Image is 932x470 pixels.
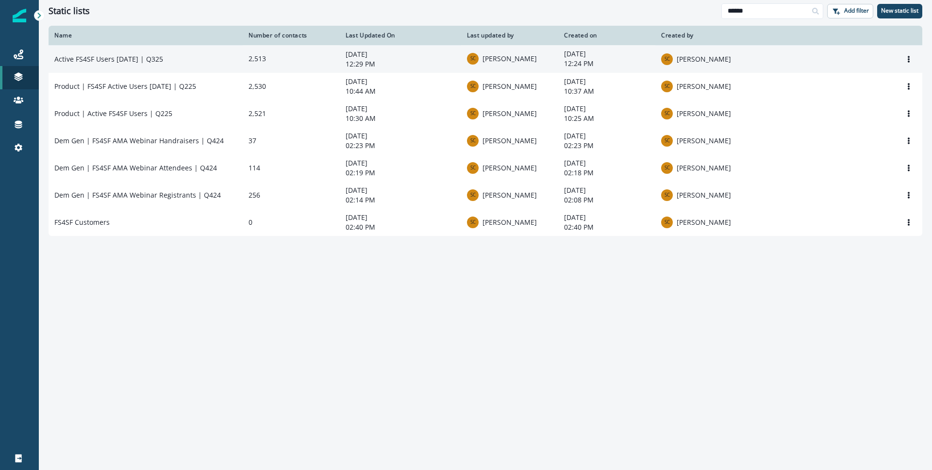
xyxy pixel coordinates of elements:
p: 10:30 AM [346,114,455,123]
div: Number of contacts [249,32,334,39]
p: 02:19 PM [346,168,455,178]
p: 02:18 PM [564,168,649,178]
a: Product | Active FS4SF Users | Q2252,521[DATE]10:30 AMScott Crabb[PERSON_NAME][DATE]10:25 AMScott... [49,100,922,127]
p: 10:37 AM [564,86,649,96]
td: Dem Gen | FS4SF AMA Webinar Handraisers | Q424 [49,127,243,154]
div: Scott Crabb [665,193,670,198]
button: Options [901,161,916,175]
div: Scott Crabb [470,166,476,170]
span: 256 [249,190,260,200]
div: Scott Crabb [665,111,670,116]
p: [DATE] [346,131,455,141]
p: 02:08 PM [564,195,649,205]
button: Options [901,79,916,94]
a: FS4SF Customers0[DATE]02:40 PMScott Crabb[PERSON_NAME][DATE]02:40 PMScott Crabb[PERSON_NAME]Options [49,209,922,236]
td: Dem Gen | FS4SF AMA Webinar Attendees | Q424 [49,154,243,182]
span: 114 [249,163,260,172]
p: [PERSON_NAME] [483,218,537,227]
p: [PERSON_NAME] [483,82,537,91]
p: [PERSON_NAME] [677,82,731,91]
div: Name [54,32,237,39]
span: 0 [249,218,252,227]
p: 02:23 PM [346,141,455,151]
span: 2,521 [249,109,266,118]
p: [DATE] [346,77,455,86]
p: [PERSON_NAME] [483,54,537,64]
p: 10:44 AM [346,86,455,96]
p: [DATE] [346,158,455,168]
p: [DATE] [564,49,649,59]
p: [PERSON_NAME] [483,190,537,200]
td: Dem Gen | FS4SF AMA Webinar Registrants | Q424 [49,182,243,209]
p: 02:40 PM [564,222,649,232]
p: [PERSON_NAME] [677,54,731,64]
div: Last updated by [467,32,552,39]
div: Scott Crabb [470,56,476,61]
p: [DATE] [564,185,649,195]
button: Options [901,215,916,230]
button: New static list [877,4,922,18]
p: [PERSON_NAME] [677,190,731,200]
div: Scott Crabb [470,111,476,116]
p: 12:29 PM [346,59,455,69]
p: [DATE] [564,213,649,222]
div: Last Updated On [346,32,455,39]
p: [DATE] [346,185,455,195]
a: Dem Gen | FS4SF AMA Webinar Registrants | Q424256[DATE]02:14 PMScott Crabb[PERSON_NAME][DATE]02:0... [49,182,922,209]
div: Scott Crabb [470,193,476,198]
div: Scott Crabb [470,84,476,89]
button: Options [901,106,916,121]
p: New static list [881,7,918,14]
p: [DATE] [564,158,649,168]
div: Scott Crabb [665,57,670,62]
p: [PERSON_NAME] [483,163,537,173]
button: Options [901,134,916,148]
p: [PERSON_NAME] [677,218,731,227]
p: 02:23 PM [564,141,649,151]
p: [DATE] [564,104,649,114]
p: [PERSON_NAME] [677,163,731,173]
div: Scott Crabb [665,166,670,170]
div: Scott Crabb [470,138,476,143]
div: Created on [564,32,649,39]
p: [DATE] [564,131,649,141]
p: [PERSON_NAME] [483,109,537,118]
p: [DATE] [346,104,455,114]
p: [DATE] [346,213,455,222]
p: [PERSON_NAME] [483,136,537,146]
a: Dem Gen | FS4SF AMA Webinar Handraisers | Q42437[DATE]02:23 PMScott Crabb[PERSON_NAME][DATE]02:23... [49,127,922,154]
div: Scott Crabb [665,84,670,89]
div: Scott Crabb [470,220,476,225]
td: Product | FS4SF Active Users [DATE] | Q225 [49,73,243,100]
p: 10:25 AM [564,114,649,123]
div: Created by [661,32,771,39]
span: 2,530 [249,82,266,91]
p: Add filter [844,7,869,14]
p: [DATE] [346,50,455,59]
td: FS4SF Customers [49,209,243,236]
button: Options [901,188,916,202]
a: Active FS4SF Users [DATE] | Q3252,513[DATE]12:29 PMScott Crabb[PERSON_NAME][DATE]12:24 PMScott Cr... [49,45,922,73]
button: Options [901,52,916,67]
p: 02:14 PM [346,195,455,205]
p: 12:24 PM [564,59,649,68]
td: Active FS4SF Users [DATE] | Q325 [49,45,243,73]
span: 2,513 [249,54,266,63]
button: Add filter [827,4,873,18]
div: Scott Crabb [665,138,670,143]
span: 37 [249,136,256,145]
p: [DATE] [564,77,649,86]
h1: Static lists [49,6,90,17]
img: Inflection [13,9,26,22]
td: Product | Active FS4SF Users | Q225 [49,100,243,127]
div: Scott Crabb [665,220,670,225]
p: 02:40 PM [346,222,455,232]
p: [PERSON_NAME] [677,109,731,118]
p: [PERSON_NAME] [677,136,731,146]
a: Dem Gen | FS4SF AMA Webinar Attendees | Q424114[DATE]02:19 PMScott Crabb[PERSON_NAME][DATE]02:18 ... [49,154,922,182]
a: Product | FS4SF Active Users [DATE] | Q2252,530[DATE]10:44 AMScott Crabb[PERSON_NAME][DATE]10:37 ... [49,73,922,100]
